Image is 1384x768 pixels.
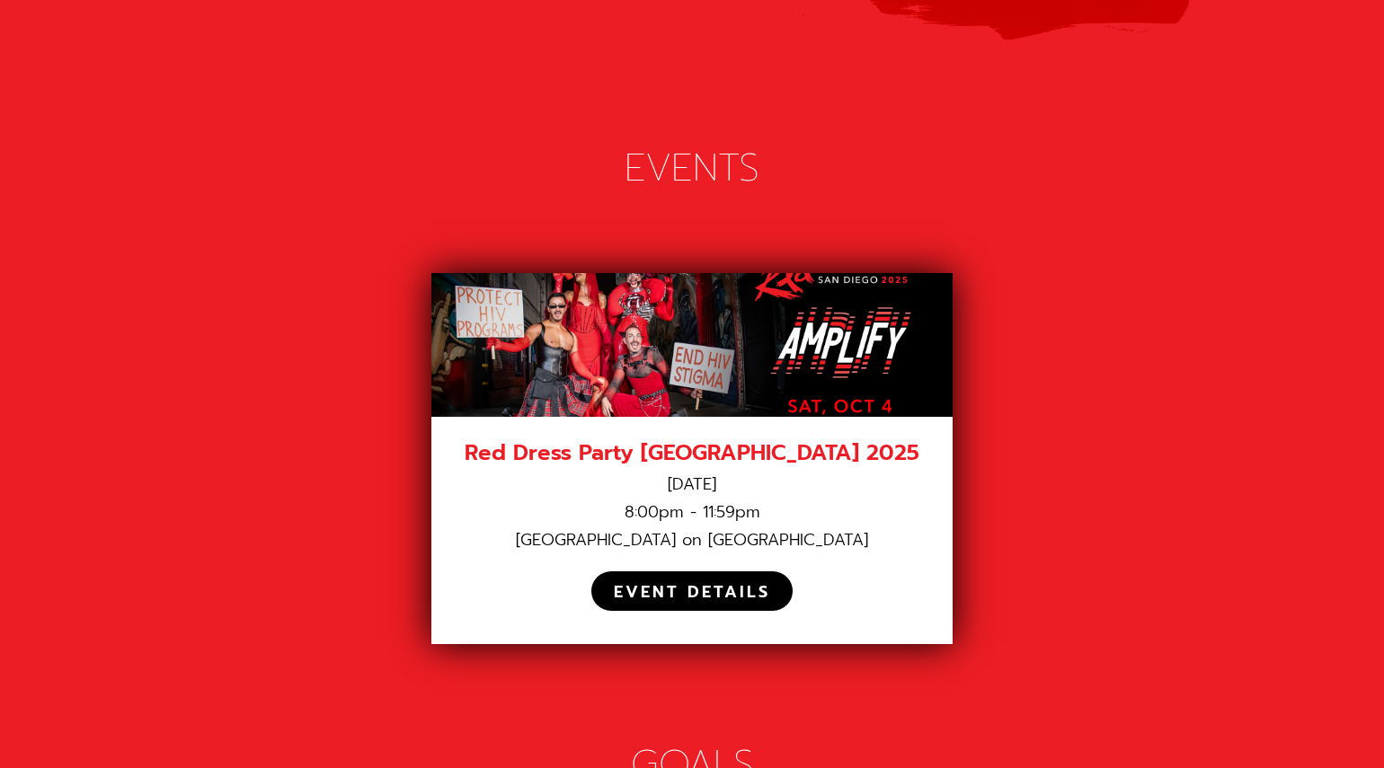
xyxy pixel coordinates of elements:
div: EVENT DETAILS [614,582,770,603]
div: 8:00pm - 11:59pm [454,502,930,523]
div: Red Dress Party [GEOGRAPHIC_DATA] 2025 [454,439,930,467]
div: EVENTS [135,144,1249,193]
div: [GEOGRAPHIC_DATA] on [GEOGRAPHIC_DATA] [454,530,930,551]
div: [DATE] [454,474,930,495]
a: Red Dress Party [GEOGRAPHIC_DATA] 2025[DATE]8:00pm - 11:59pm[GEOGRAPHIC_DATA] on [GEOGRAPHIC_DATA... [431,273,953,644]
